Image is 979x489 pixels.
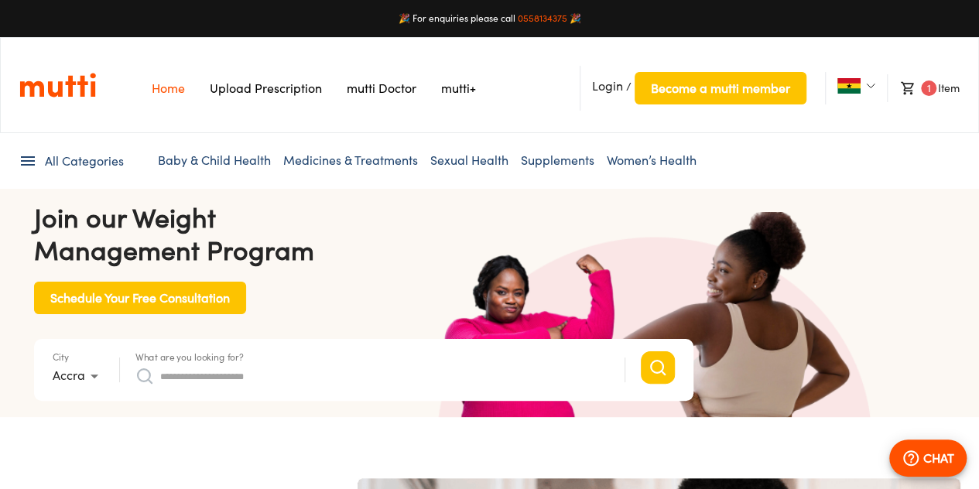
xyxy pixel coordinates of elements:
a: Women’s Health [607,152,697,168]
a: Schedule Your Free Consultation [34,289,246,303]
a: Navigates to Prescription Upload Page [210,80,322,96]
a: Baby & Child Health [158,152,271,168]
img: Logo [19,72,96,98]
li: Item [887,74,960,102]
div: Accra [53,364,104,388]
img: Ghana [837,78,861,94]
label: What are you looking for? [135,352,244,361]
span: Schedule Your Free Consultation [50,287,230,309]
span: 1 [921,80,936,96]
button: CHAT [889,439,967,477]
a: Navigates to Home Page [152,80,185,96]
span: Login [592,78,623,94]
h4: Join our Weight Management Program [34,201,693,266]
li: / [580,66,806,111]
button: Become a mutti member [635,72,806,104]
button: Search [641,351,675,384]
a: Sexual Health [430,152,508,168]
a: Navigates to mutti doctor website [347,80,416,96]
p: CHAT [923,449,954,467]
label: City [53,352,69,361]
a: 0558134375 [518,12,567,24]
a: Supplements [521,152,594,168]
span: Become a mutti member [651,77,790,99]
a: Medicines & Treatments [283,152,418,168]
a: Navigates to mutti+ page [441,80,476,96]
button: Schedule Your Free Consultation [34,282,246,314]
img: Dropdown [866,81,875,91]
a: Link on the logo navigates to HomePage [19,72,96,98]
span: All Categories [45,152,124,170]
